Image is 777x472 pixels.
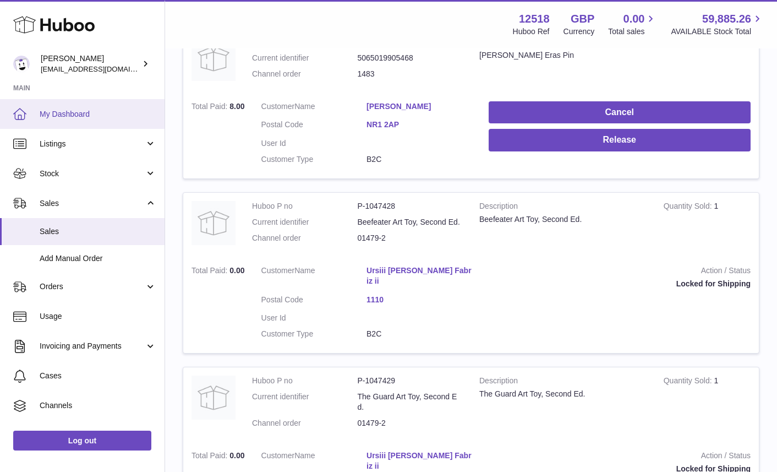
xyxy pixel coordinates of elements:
[664,376,714,388] strong: Quantity Sold
[40,109,156,120] span: My Dashboard
[191,376,236,420] img: no-photo.jpg
[261,265,367,289] dt: Name
[671,12,764,37] a: 59,885.26 AVAILABLE Stock Total
[261,329,367,339] dt: Customer Type
[261,102,295,111] span: Customer
[489,451,751,464] strong: Action / Status
[191,37,236,81] img: no-photo.jpg
[261,266,295,275] span: Customer
[40,226,156,237] span: Sales
[563,26,595,37] div: Currency
[479,50,647,61] div: [PERSON_NAME] Eras Pin
[40,311,156,322] span: Usage
[608,26,657,37] span: Total sales
[40,198,145,209] span: Sales
[41,64,162,73] span: [EMAIL_ADDRESS][DOMAIN_NAME]
[252,233,358,243] dt: Channel order
[479,201,647,214] strong: Description
[366,154,472,165] dd: B2C
[655,193,759,257] td: 1
[519,12,550,26] strong: 12518
[40,139,145,149] span: Listings
[571,12,594,26] strong: GBP
[671,26,764,37] span: AVAILABLE Stock Total
[261,120,367,133] dt: Postal Code
[655,367,759,442] td: 1
[252,376,358,386] dt: Huboo P no
[489,129,751,151] button: Release
[191,201,236,245] img: no-photo.jpg
[252,418,358,428] dt: Channel order
[13,431,151,451] a: Log out
[479,389,647,399] div: The Guard Art Toy, Second Ed.
[358,53,463,63] dd: 5065019905468
[358,69,463,79] dd: 1483
[655,29,759,93] td: 1
[229,266,244,275] span: 0.00
[366,295,472,305] a: 1110
[489,279,751,289] div: Locked for Shipping
[40,253,156,264] span: Add Manual Order
[191,102,229,113] strong: Total Paid
[489,265,751,279] strong: Action / Status
[366,120,472,130] a: NR1 2AP
[358,217,463,227] dd: Beefeater Art Toy, Second Ed.
[479,376,647,389] strong: Description
[366,265,472,286] a: Ursiii [PERSON_NAME] Fabriz ii
[252,53,358,63] dt: Current identifier
[479,214,647,225] div: Beefeater Art Toy, Second Ed.
[366,101,472,112] a: [PERSON_NAME]
[40,281,145,292] span: Orders
[608,12,657,37] a: 0.00 Total sales
[252,217,358,227] dt: Current identifier
[41,53,140,74] div: [PERSON_NAME]
[252,69,358,79] dt: Channel order
[261,101,367,115] dt: Name
[261,451,295,460] span: Customer
[40,341,145,351] span: Invoicing and Payments
[40,400,156,411] span: Channels
[229,102,244,111] span: 8.00
[702,12,751,26] span: 59,885.26
[191,451,229,463] strong: Total Paid
[261,313,367,323] dt: User Id
[358,201,463,211] dd: P-1047428
[191,266,229,278] strong: Total Paid
[358,418,463,428] dd: 01479-2
[252,392,358,413] dt: Current identifier
[261,138,367,149] dt: User Id
[513,26,550,37] div: Huboo Ref
[366,451,472,471] a: Ursiii [PERSON_NAME] Fabriz ii
[261,295,367,308] dt: Postal Code
[229,451,244,460] span: 0.00
[366,329,472,339] dd: B2C
[358,392,463,413] dd: The Guard Art Toy, Second Ed.
[358,233,463,243] dd: 01479-2
[40,371,156,381] span: Cases
[13,56,30,72] img: caitlin@fancylamp.co
[252,201,358,211] dt: Huboo P no
[664,202,714,213] strong: Quantity Sold
[40,169,145,179] span: Stock
[261,154,367,165] dt: Customer Type
[489,101,751,124] button: Cancel
[623,12,645,26] span: 0.00
[358,376,463,386] dd: P-1047429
